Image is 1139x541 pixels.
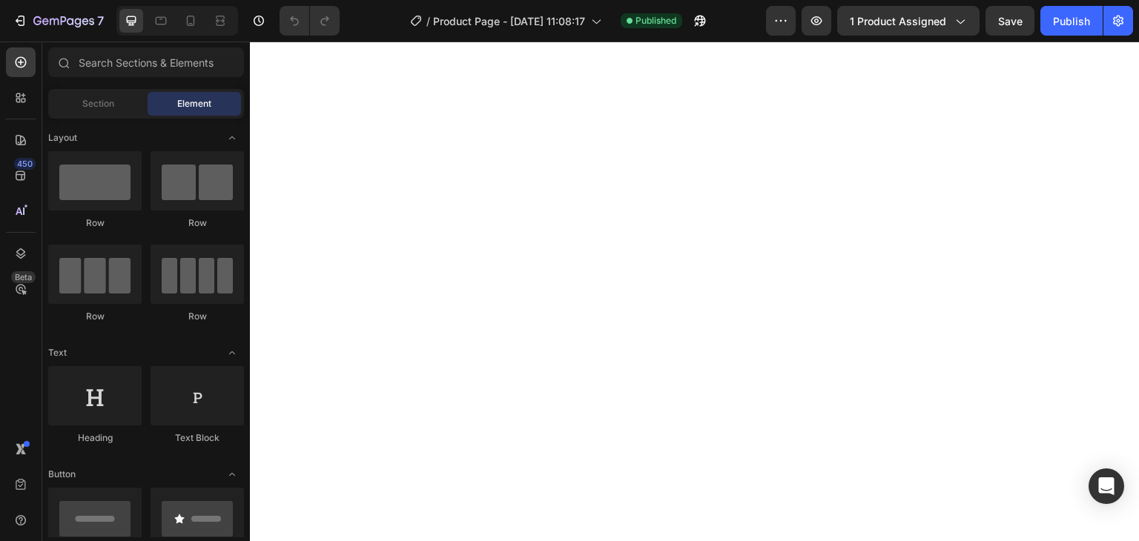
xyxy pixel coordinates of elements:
[151,431,244,445] div: Text Block
[97,12,104,30] p: 7
[220,462,244,486] span: Toggle open
[635,14,676,27] span: Published
[14,158,36,170] div: 450
[986,6,1034,36] button: Save
[177,97,211,110] span: Element
[250,42,1139,541] iframe: Design area
[151,216,244,230] div: Row
[1053,13,1090,29] div: Publish
[280,6,340,36] div: Undo/Redo
[837,6,980,36] button: 1 product assigned
[48,431,142,445] div: Heading
[82,97,114,110] span: Section
[6,6,110,36] button: 7
[48,131,77,145] span: Layout
[48,216,142,230] div: Row
[220,126,244,150] span: Toggle open
[48,346,67,359] span: Text
[998,15,1023,27] span: Save
[1089,468,1124,504] div: Open Intercom Messenger
[850,13,946,29] span: 1 product assigned
[433,13,585,29] span: Product Page - [DATE] 11:08:17
[11,271,36,283] div: Beta
[48,468,76,481] span: Button
[220,341,244,365] span: Toggle open
[1040,6,1103,36] button: Publish
[426,13,430,29] span: /
[151,310,244,323] div: Row
[48,310,142,323] div: Row
[48,47,244,77] input: Search Sections & Elements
